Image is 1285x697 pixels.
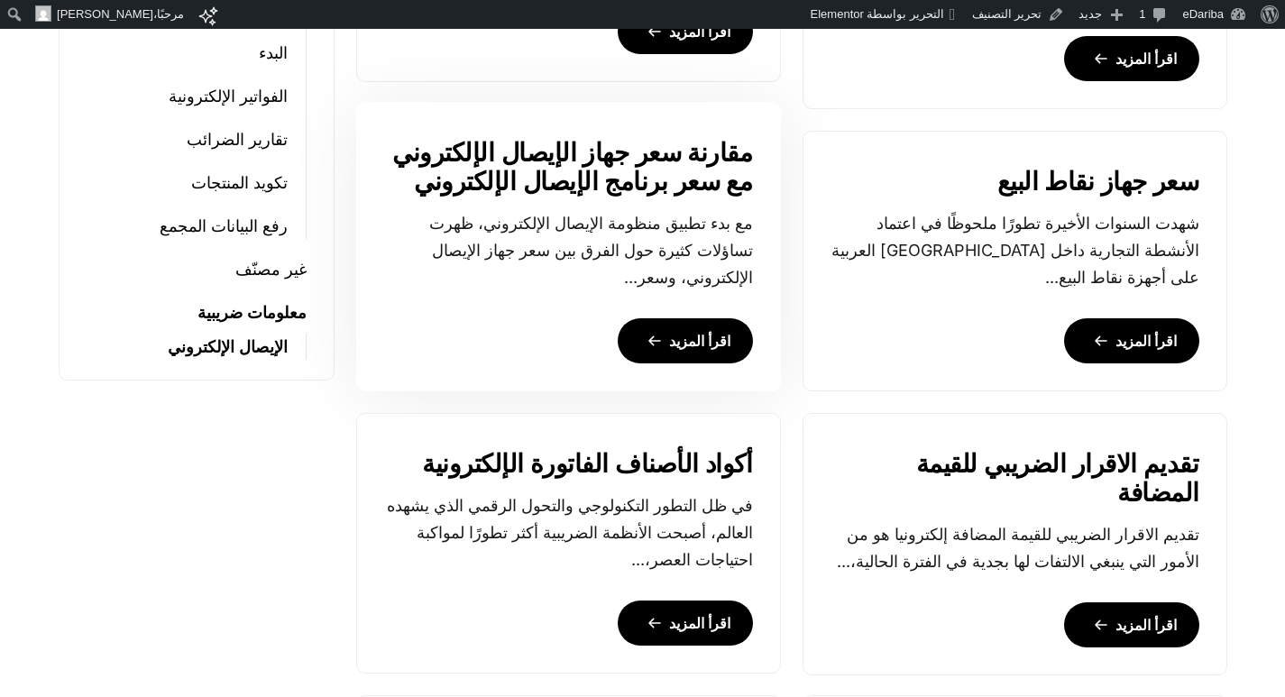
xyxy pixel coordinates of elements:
[191,170,288,196] a: تكويد المنتجات
[384,139,753,197] a: مقارنة سعر جهاز الإيصال الإلكتروني مع سعر برنامج الإيصال الإلكتروني
[618,9,753,54] a: اقرأ المزيد
[831,521,1199,575] p: تقديم الاقرار الضريبي للقيمة المضافة إلكترونيا هو من الأمور التي ينبغي الالتفات لها بجدية في الفت...
[160,214,288,239] a: رفع البيانات المجمع
[1064,318,1199,363] a: اقرأ المزيد
[235,257,307,282] a: غير مصنّف
[618,318,753,363] a: اقرأ المزيد
[187,127,288,152] a: تقارير الضرائب
[197,300,307,326] a: معلومات ضريبية
[1064,602,1199,647] a: اقرأ المزيد
[384,210,753,291] p: مع بدء تطبيق منظومة الإيصال الإلكتروني، ظهرت تساؤلات كثيرة حول الفرق بين سعر جهاز الإيصال الإلكتر...
[618,601,753,646] a: اقرأ المزيد
[168,335,288,360] a: الإيصال الإلكتروني
[169,84,288,109] a: الفواتير الإلكترونية
[831,450,1199,508] a: تقديم الاقرار الضريبي للقيمة المضافة
[997,168,1199,197] a: سعر جهاز نقاط البيع
[259,41,288,66] a: البدء
[1064,36,1199,81] a: اقرأ المزيد
[811,7,944,21] span: التحرير بواسطة Elementor
[422,450,752,479] a: أكواد الأصناف الفاتورة الإلكترونية
[384,492,753,573] p: في ظل التطور التكنولوجي والتحول الرقمي الذي يشهده العالم، أصبحت الأنظمة الضريبية أكثر تطورًا لموا...
[831,210,1199,291] p: شهدت السنوات الأخيرة تطورًا ملحوظًا في اعتماد الأنشطة التجارية داخل [GEOGRAPHIC_DATA] العربية على...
